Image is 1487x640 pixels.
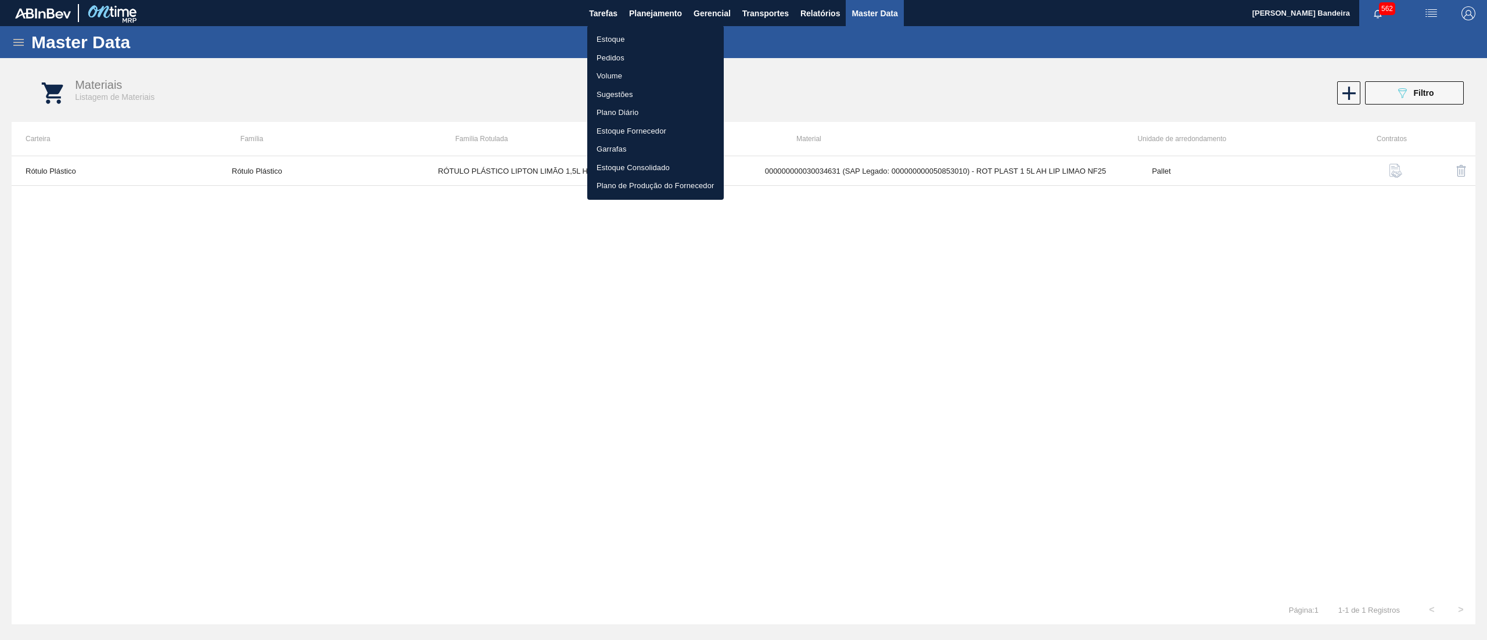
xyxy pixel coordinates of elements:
[587,159,724,177] a: Estoque Consolidado
[587,103,724,122] a: Plano Diário
[587,177,724,195] a: Plano de Produção do Fornecedor
[587,122,724,141] a: Estoque Fornecedor
[587,49,724,67] a: Pedidos
[587,85,724,104] a: Sugestões
[587,140,724,159] a: Garrafas
[587,67,724,85] a: Volume
[587,30,724,49] a: Estoque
